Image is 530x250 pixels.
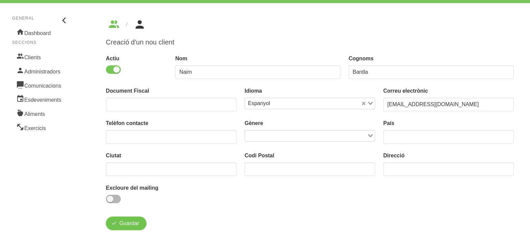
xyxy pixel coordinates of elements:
[12,15,69,21] p: General
[12,92,69,106] a: Esdeveniments
[12,25,69,39] a: Dashboard
[273,99,360,107] input: Search for option
[383,87,514,95] label: Correu electrònic
[106,87,236,95] label: Document Fiscal
[246,99,272,107] span: Espanyol
[12,50,69,64] a: Clients
[119,219,139,227] span: Guardar
[245,119,375,127] label: Gènere
[383,119,514,127] label: País
[362,101,365,106] button: Clear Selected
[106,184,236,192] label: Excloure del mailing
[246,132,366,140] input: Search for option
[106,55,167,63] label: Actiu
[383,152,514,160] label: Direcció
[245,152,375,160] label: Codi Postal
[12,106,69,120] a: Aliments
[106,152,236,160] label: Ciutat
[245,98,375,109] div: Search for option
[245,87,375,95] label: Idioma
[106,38,514,46] h1: Creació d'un nou client
[12,78,69,92] a: Comunicacions
[106,217,146,230] button: Guardar
[12,39,69,45] p: Seccions
[348,55,514,63] label: Cognoms
[106,119,236,127] label: Telèfon contacte
[175,55,340,63] label: Nom
[12,120,69,134] a: Exercicis
[12,64,69,78] a: Administradors
[106,19,514,30] nav: breadcrumbs
[245,130,375,142] div: Search for option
